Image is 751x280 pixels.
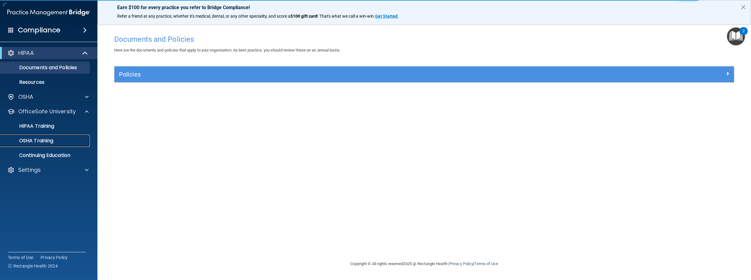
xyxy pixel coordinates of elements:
a: HIPAA [7,49,88,57]
a: Policies [119,69,729,79]
p: Settings [18,166,41,174]
p: Continuing Education [4,152,87,158]
a: Settings [7,166,89,174]
span: Ⓒ Rectangle Health 2024 [8,263,58,269]
strong: Get Started [375,14,398,19]
span: ! That's what we call a win-win. [317,14,375,19]
a: Privacy Policy [40,254,68,261]
p: HIPAA [18,49,34,57]
a: OfficeSafe University [7,108,89,115]
p: Resources [4,79,87,85]
p: HIPAA Training [4,123,54,129]
p: OSHA [18,93,33,101]
h5: Policies [119,71,574,78]
p: Documents and Policies [4,65,87,71]
button: Open Resource Center, 2 new notifications [727,27,745,45]
p: OSHA Training [4,138,53,144]
span: Refer a friend at any practice, whether it's medical, dental, or any other speciality, and score a [117,14,290,19]
span: Here are the documents and policies that apply to your organization. As best practice, you should... [114,48,340,52]
a: Terms of Use [474,261,498,266]
a: OSHA [7,93,89,101]
a: Terms of Use [8,254,33,261]
p: OfficeSafe University [18,108,76,115]
div: Copyright © All rights reserved 2025 @ Rectangle Health | | [313,254,535,274]
h4: Compliance [18,26,60,34]
a: Get Started [375,14,398,19]
a: Privacy Policy [449,261,473,266]
button: Close [740,2,746,12]
p: Earn $100 for every practice you refer to Bridge Compliance! [117,5,731,10]
img: PMB logo [7,6,90,19]
div: 2 [742,31,745,39]
h4: Documents and Policies [114,35,734,43]
strong: $100 gift card [290,14,317,19]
